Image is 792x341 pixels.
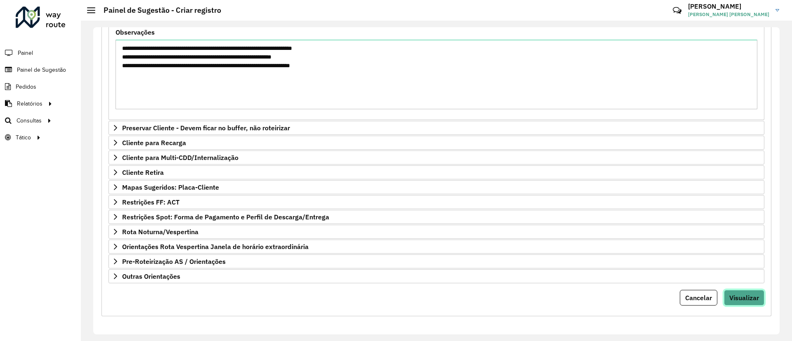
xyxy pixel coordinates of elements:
[122,258,226,265] span: Pre-Roteirização AS / Orientações
[16,82,36,91] span: Pedidos
[122,228,198,235] span: Rota Noturna/Vespertina
[122,125,290,131] span: Preservar Cliente - Devem ficar no buffer, não roteirizar
[115,27,155,37] label: Observações
[685,294,712,302] span: Cancelar
[122,169,164,176] span: Cliente Retira
[108,151,764,165] a: Cliente para Multi-CDD/Internalização
[95,6,221,15] h2: Painel de Sugestão - Criar registro
[724,290,764,306] button: Visualizar
[108,180,764,194] a: Mapas Sugeridos: Placa-Cliente
[108,240,764,254] a: Orientações Rota Vespertina Janela de horário extraordinária
[108,269,764,283] a: Outras Orientações
[122,243,309,250] span: Orientações Rota Vespertina Janela de horário extraordinária
[668,2,686,19] a: Contato Rápido
[122,273,180,280] span: Outras Orientações
[17,99,42,108] span: Relatórios
[108,225,764,239] a: Rota Noturna/Vespertina
[108,121,764,135] a: Preservar Cliente - Devem ficar no buffer, não roteirizar
[108,254,764,268] a: Pre-Roteirização AS / Orientações
[122,154,238,161] span: Cliente para Multi-CDD/Internalização
[108,210,764,224] a: Restrições Spot: Forma de Pagamento e Perfil de Descarga/Entrega
[688,2,769,10] h3: [PERSON_NAME]
[18,49,33,57] span: Painel
[17,66,66,74] span: Painel de Sugestão
[729,294,759,302] span: Visualizar
[16,133,31,142] span: Tático
[680,290,717,306] button: Cancelar
[108,165,764,179] a: Cliente Retira
[122,139,186,146] span: Cliente para Recarga
[122,199,179,205] span: Restrições FF: ACT
[108,195,764,209] a: Restrições FF: ACT
[16,116,42,125] span: Consultas
[122,184,219,190] span: Mapas Sugeridos: Placa-Cliente
[688,11,769,18] span: [PERSON_NAME] [PERSON_NAME]
[122,214,329,220] span: Restrições Spot: Forma de Pagamento e Perfil de Descarga/Entrega
[108,136,764,150] a: Cliente para Recarga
